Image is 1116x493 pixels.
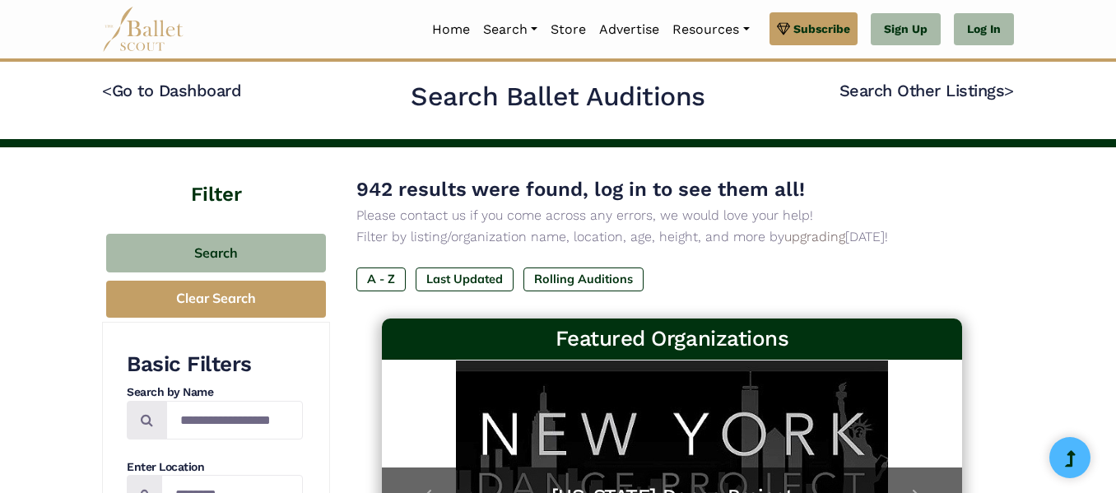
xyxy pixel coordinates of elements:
label: A - Z [356,267,406,291]
h3: Featured Organizations [395,325,950,353]
h3: Basic Filters [127,351,303,379]
label: Last Updated [416,267,514,291]
a: Search Other Listings> [839,81,1014,100]
a: upgrading [784,229,845,244]
a: Resources [666,12,756,47]
span: Subscribe [793,20,850,38]
p: Filter by listing/organization name, location, age, height, and more by [DATE]! [356,226,988,248]
a: Search [477,12,544,47]
code: < [102,80,112,100]
a: <Go to Dashboard [102,81,241,100]
a: Home [425,12,477,47]
h4: Enter Location [127,459,303,476]
span: 942 results were found, log in to see them all! [356,178,805,201]
a: Store [544,12,593,47]
img: gem.svg [777,20,790,38]
label: Rolling Auditions [523,267,644,291]
button: Search [106,234,326,272]
h4: Filter [102,147,330,209]
h2: Search Ballet Auditions [411,80,705,114]
a: Advertise [593,12,666,47]
a: Log In [954,13,1014,46]
p: Please contact us if you come across any errors, we would love your help! [356,205,988,226]
code: > [1004,80,1014,100]
button: Clear Search [106,281,326,318]
a: Subscribe [770,12,858,45]
a: Sign Up [871,13,941,46]
input: Search by names... [166,401,303,440]
h4: Search by Name [127,384,303,401]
